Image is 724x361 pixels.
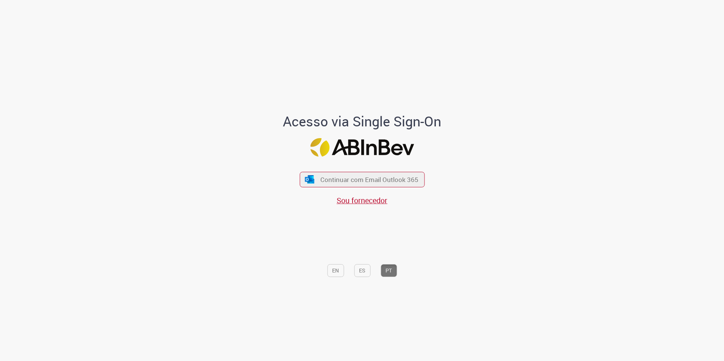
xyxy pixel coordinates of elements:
h1: Acesso via Single Sign-On [257,114,467,129]
img: Logo ABInBev [310,138,414,157]
span: Continuar com Email Outlook 365 [320,175,418,184]
button: EN [327,264,344,277]
button: PT [381,264,397,277]
button: ícone Azure/Microsoft 360 Continuar com Email Outlook 365 [300,172,424,187]
a: Sou fornecedor [337,195,387,205]
img: ícone Azure/Microsoft 360 [304,175,315,183]
button: ES [354,264,370,277]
